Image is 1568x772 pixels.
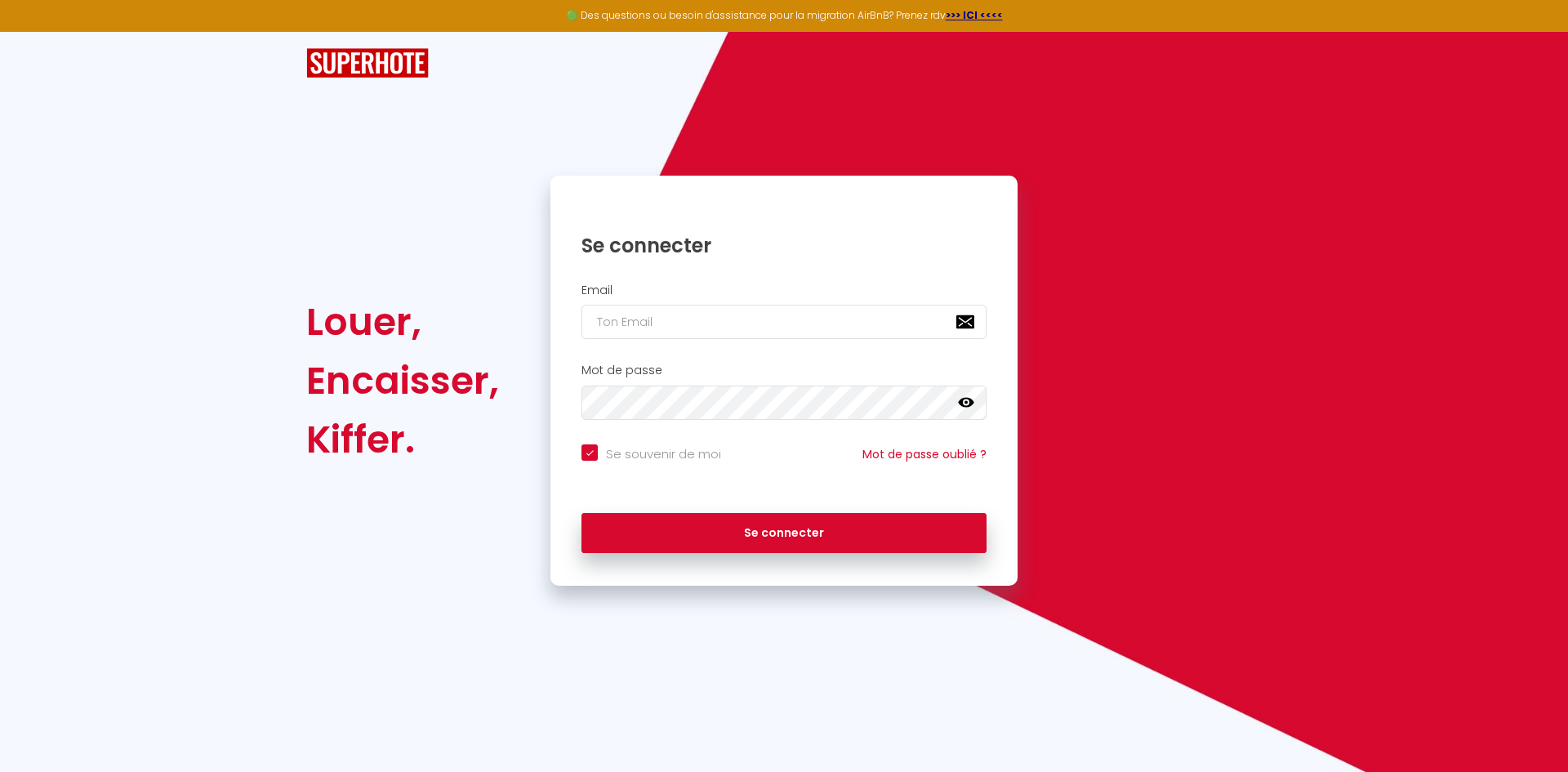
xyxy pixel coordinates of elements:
[306,351,499,410] div: Encaisser,
[946,8,1003,22] a: >>> ICI <<<<
[581,305,987,339] input: Ton Email
[306,48,429,78] img: SuperHote logo
[862,446,987,462] a: Mot de passe oublié ?
[306,292,499,351] div: Louer,
[306,410,499,469] div: Kiffer.
[581,513,987,554] button: Se connecter
[581,364,987,377] h2: Mot de passe
[581,233,987,258] h1: Se connecter
[581,283,987,297] h2: Email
